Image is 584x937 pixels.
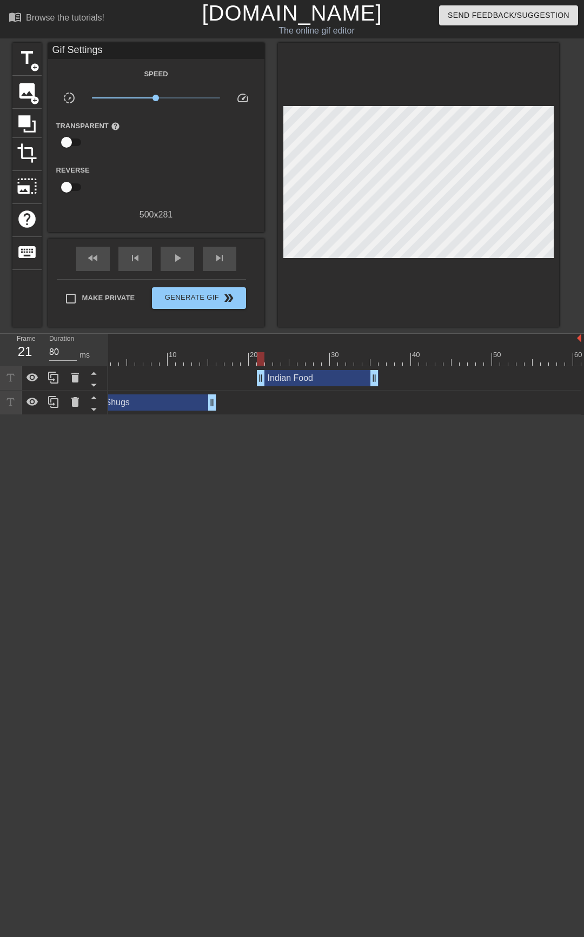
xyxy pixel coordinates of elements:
div: 10 [169,349,178,360]
span: speed [236,91,249,104]
div: Gif Settings [48,43,264,59]
span: help [17,209,37,229]
span: slow_motion_video [63,91,76,104]
span: image [17,81,37,101]
div: 50 [493,349,503,360]
span: fast_rewind [87,252,99,265]
span: drag_handle [255,373,266,384]
img: bound-end.png [577,334,581,342]
a: [DOMAIN_NAME] [202,1,382,25]
span: title [17,48,37,68]
div: 500 x 281 [48,208,264,221]
span: keyboard [17,242,37,262]
span: double_arrow [222,292,235,305]
span: Make Private [82,293,135,303]
button: Generate Gif [152,287,245,309]
span: add_circle [30,63,39,72]
div: 30 [331,349,341,360]
span: menu_book [9,10,22,23]
div: ms [79,349,90,361]
span: add_circle [30,96,39,105]
div: 20 [250,349,260,360]
span: skip_previous [129,252,142,265]
label: Reverse [56,165,90,176]
div: Browse the tutorials! [26,13,104,22]
span: skip_next [213,252,226,265]
span: photo_size_select_large [17,176,37,196]
div: 21 [17,342,33,361]
label: Speed [144,69,168,80]
span: Generate Gif [156,292,241,305]
div: 60 [574,349,584,360]
div: 40 [412,349,422,360]
div: Frame [9,334,41,365]
span: Send Feedback/Suggestion [448,9,569,22]
label: Duration [49,335,74,342]
span: drag_handle [369,373,380,384]
label: Transparent [56,121,120,131]
span: crop [17,143,37,163]
div: The online gif editor [200,24,433,37]
span: drag_handle [207,397,217,408]
a: Browse the tutorials! [9,10,104,27]
span: help [111,122,120,131]
span: play_arrow [171,252,184,265]
button: Send Feedback/Suggestion [439,5,578,25]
